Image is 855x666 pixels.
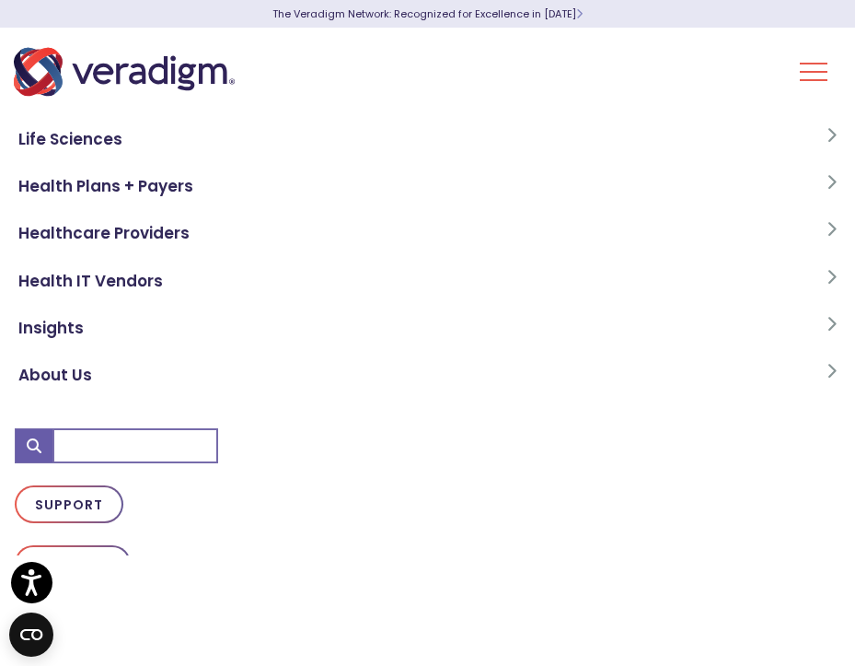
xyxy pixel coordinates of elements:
[272,6,583,21] a: The Veradigm Network: Recognized for Excellence in [DATE]Learn More
[15,352,840,399] a: About Us
[763,574,833,644] iframe: Drift Chat Widget
[15,258,840,305] a: Health IT Vendors
[15,210,840,257] a: Healthcare Providers
[15,305,840,352] a: Insights
[576,6,583,21] span: Learn More
[800,48,827,96] button: Toggle Navigation Menu
[15,545,131,583] a: Get Demo
[14,41,235,102] img: Veradigm logo
[15,163,840,210] a: Health Plans + Payers
[15,116,840,163] a: Life Sciences
[52,428,218,463] input: Search
[15,485,123,523] a: Support
[9,613,53,657] button: Open CMP widget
